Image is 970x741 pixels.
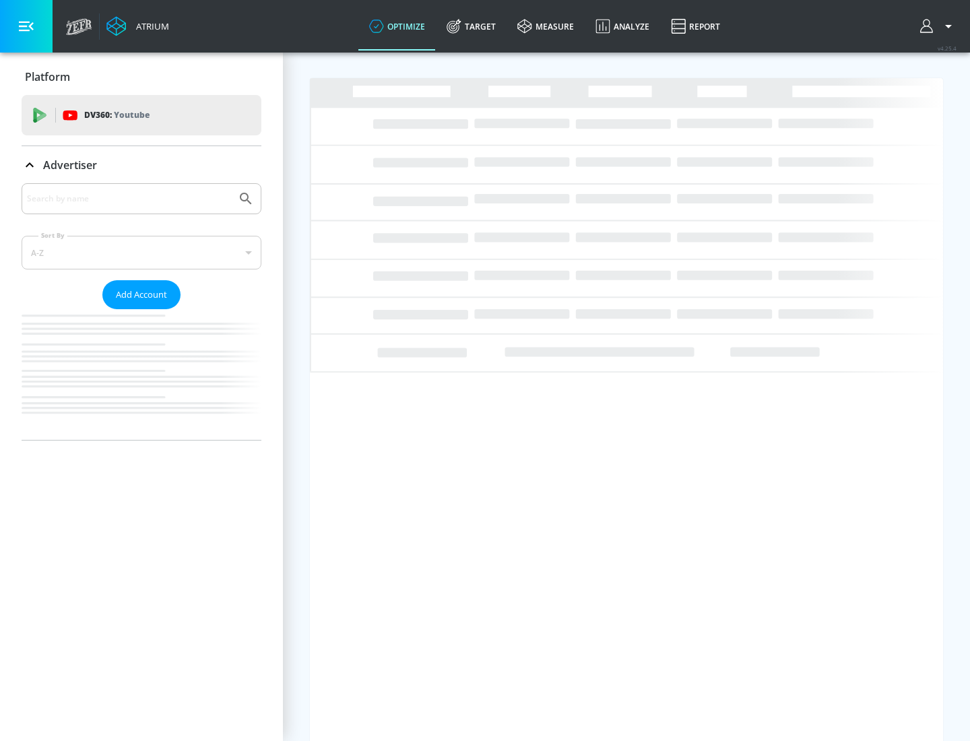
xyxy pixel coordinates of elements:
[27,190,231,207] input: Search by name
[22,309,261,440] nav: list of Advertiser
[22,146,261,184] div: Advertiser
[22,95,261,135] div: DV360: Youtube
[131,20,169,32] div: Atrium
[22,58,261,96] div: Platform
[585,2,660,51] a: Analyze
[102,280,181,309] button: Add Account
[106,16,169,36] a: Atrium
[22,183,261,440] div: Advertiser
[507,2,585,51] a: measure
[938,44,957,52] span: v 4.25.4
[660,2,731,51] a: Report
[358,2,436,51] a: optimize
[38,231,67,240] label: Sort By
[436,2,507,51] a: Target
[25,69,70,84] p: Platform
[116,287,167,302] span: Add Account
[43,158,97,172] p: Advertiser
[22,236,261,269] div: A-Z
[84,108,150,123] p: DV360:
[114,108,150,122] p: Youtube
